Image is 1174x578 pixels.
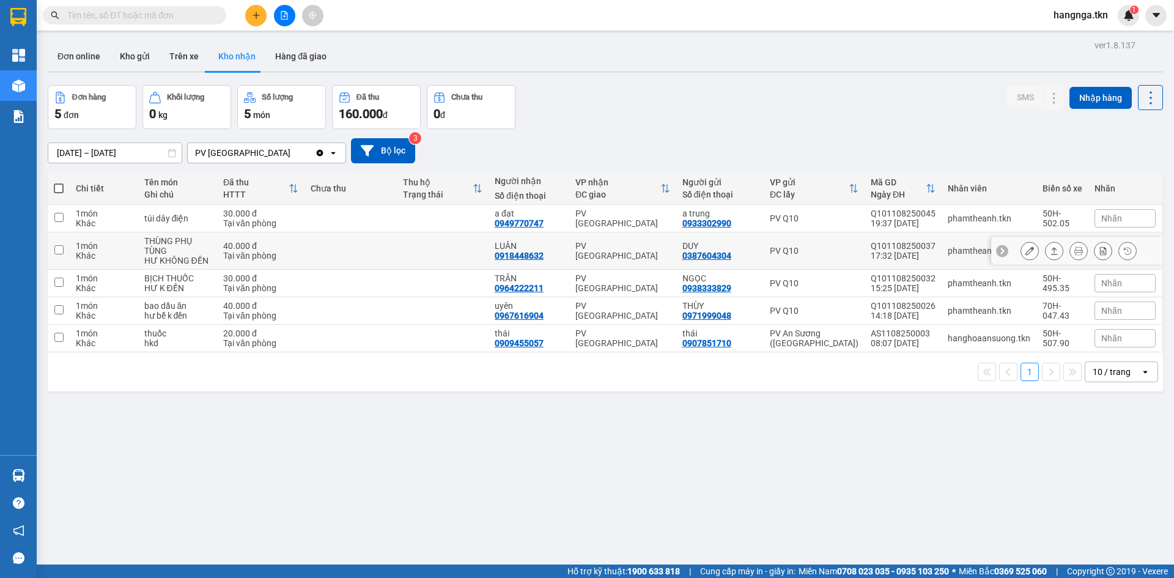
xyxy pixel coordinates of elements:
[54,106,61,121] span: 5
[48,143,182,163] input: Select a date range.
[76,241,131,251] div: 1 món
[871,301,936,311] div: Q101108250026
[76,283,131,293] div: Khác
[682,241,758,251] div: DUY
[12,110,25,123] img: solution-icon
[1043,183,1082,193] div: Biển số xe
[292,147,293,159] input: Selected PV Hòa Thành.
[217,172,305,205] th: Toggle SortBy
[1093,366,1131,378] div: 10 / trang
[315,148,325,158] svg: Clear value
[144,273,211,283] div: BỊCH THUỐC
[837,566,949,576] strong: 0708 023 035 - 0935 103 250
[948,246,1030,256] div: phamtheanh.tkn
[871,218,936,228] div: 19:37 [DATE]
[1043,301,1082,320] div: 70H-047.43
[575,273,670,293] div: PV [GEOGRAPHIC_DATA]
[1069,87,1132,109] button: Nhập hàng
[13,525,24,536] span: notification
[567,565,680,578] span: Hỗ trợ kỹ thuật:
[1043,328,1082,348] div: 50H-507.90
[495,273,563,283] div: TRÂN
[110,42,160,71] button: Kho gửi
[575,190,660,199] div: ĐC giao
[770,278,858,288] div: PV Q10
[770,190,849,199] div: ĐC lấy
[252,11,260,20] span: plus
[48,85,136,129] button: Đơn hàng5đơn
[1043,273,1082,293] div: 50H-495.35
[495,283,544,293] div: 0964222211
[223,283,298,293] div: Tại văn phòng
[799,565,949,578] span: Miền Nam
[440,110,445,120] span: đ
[76,251,131,261] div: Khác
[575,301,670,320] div: PV [GEOGRAPHIC_DATA]
[223,311,298,320] div: Tại văn phòng
[495,176,563,186] div: Người nhận
[1043,209,1082,228] div: 50H-502.05
[1044,7,1118,23] span: hangnga.tkn
[495,209,563,218] div: a đạt
[427,85,515,129] button: Chưa thu0đ
[223,241,298,251] div: 40.000 đ
[770,177,849,187] div: VP gửi
[682,251,731,261] div: 0387604304
[1101,213,1122,223] span: Nhãn
[144,177,211,187] div: Tên món
[223,273,298,283] div: 30.000 đ
[1101,278,1122,288] span: Nhãn
[770,328,858,348] div: PV An Sương ([GEOGRAPHIC_DATA])
[158,110,168,120] span: kg
[682,177,758,187] div: Người gửi
[76,338,131,348] div: Khác
[351,138,415,163] button: Bộ lọc
[280,11,289,20] span: file-add
[495,338,544,348] div: 0909455057
[308,11,317,20] span: aim
[682,311,731,320] div: 0971999048
[495,191,563,201] div: Số điện thoại
[689,565,691,578] span: |
[144,236,211,256] div: THÙNG PHỤ TÙNG
[356,93,379,102] div: Đã thu
[569,172,676,205] th: Toggle SortBy
[209,42,265,71] button: Kho nhận
[1007,86,1044,108] button: SMS
[682,209,758,218] div: a trung
[952,569,956,574] span: ⚪️
[948,278,1030,288] div: phamtheanh.tkn
[871,251,936,261] div: 17:32 [DATE]
[682,328,758,338] div: thái
[1106,567,1115,576] span: copyright
[76,183,131,193] div: Chi tiết
[76,301,131,311] div: 1 món
[495,251,544,261] div: 0918448632
[262,93,293,102] div: Số lượng
[948,183,1030,193] div: Nhân viên
[403,177,473,187] div: Thu hộ
[871,190,926,199] div: Ngày ĐH
[1095,183,1156,193] div: Nhãn
[1021,242,1039,260] div: Sửa đơn hàng
[871,177,926,187] div: Mã GD
[223,190,289,199] div: HTTT
[1140,367,1150,377] svg: open
[1123,10,1134,21] img: icon-new-feature
[76,273,131,283] div: 1 món
[1056,565,1058,578] span: |
[144,283,211,293] div: HƯ K ĐỀN
[144,301,211,311] div: bao dầu ăn
[237,85,326,129] button: Số lượng5món
[223,328,298,338] div: 20.000 đ
[434,106,440,121] span: 0
[76,218,131,228] div: Khác
[10,8,26,26] img: logo-vxr
[871,328,936,338] div: AS1108250003
[575,209,670,228] div: PV [GEOGRAPHIC_DATA]
[871,241,936,251] div: Q101108250037
[959,565,1047,578] span: Miền Bắc
[149,106,156,121] span: 0
[144,328,211,338] div: thuốc
[871,209,936,218] div: Q101108250045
